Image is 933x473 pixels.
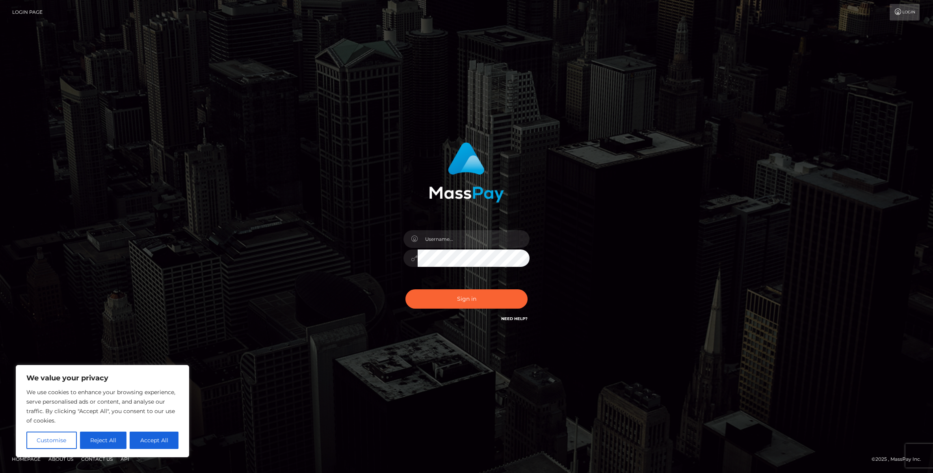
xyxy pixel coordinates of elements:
a: Homepage [9,453,44,465]
a: Login [890,4,920,20]
p: We use cookies to enhance your browsing experience, serve personalised ads or content, and analys... [26,387,178,425]
div: © 2025 , MassPay Inc. [872,455,927,464]
a: Contact Us [78,453,116,465]
a: Login Page [12,4,43,20]
a: About Us [45,453,76,465]
div: We value your privacy [16,365,189,457]
a: Need Help? [501,316,528,321]
button: Sign in [405,289,528,309]
button: Accept All [130,432,178,449]
input: Username... [418,230,530,248]
img: MassPay Login [429,142,504,203]
a: API [117,453,132,465]
button: Customise [26,432,77,449]
button: Reject All [80,432,127,449]
p: We value your privacy [26,373,178,383]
